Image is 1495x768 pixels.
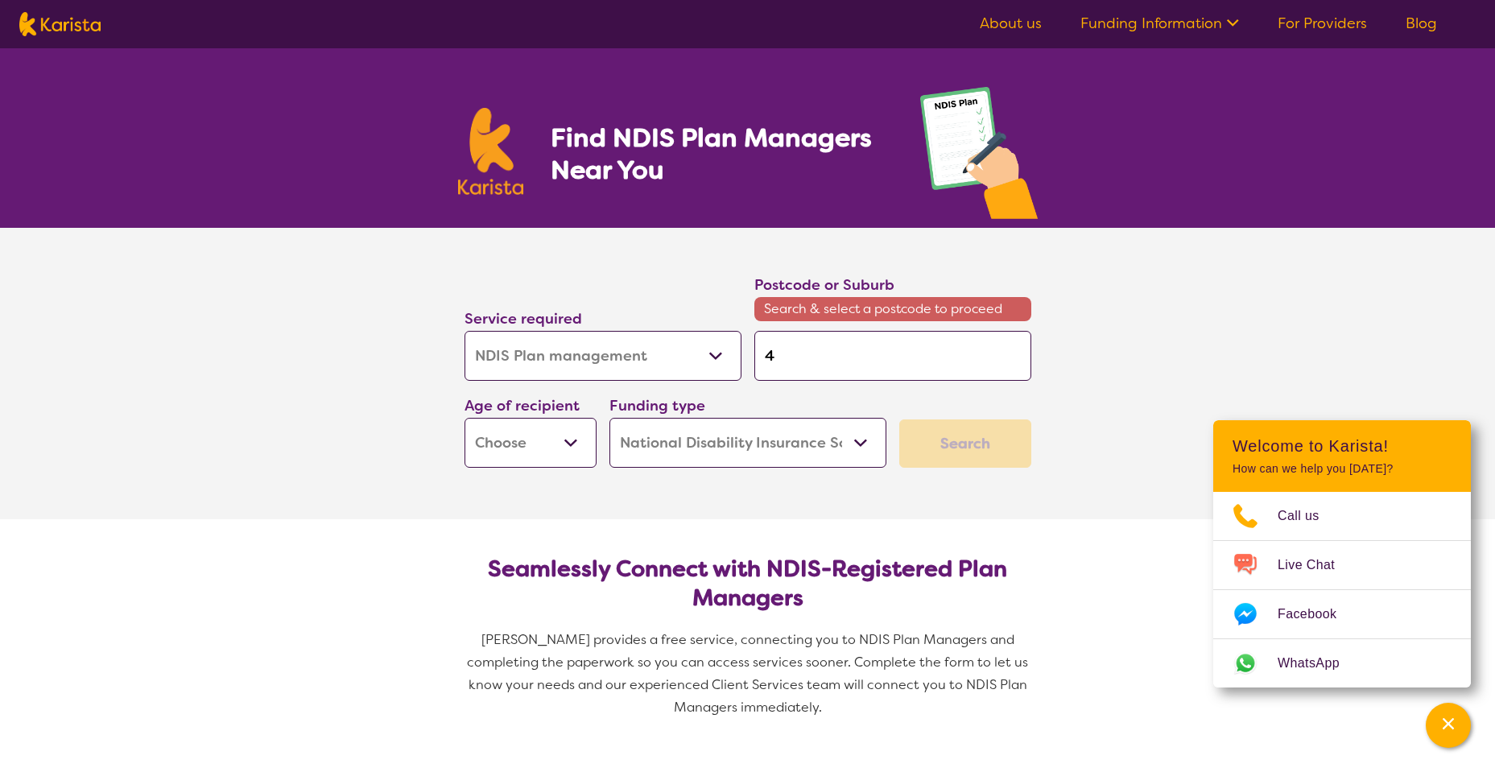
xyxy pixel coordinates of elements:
h1: Find NDIS Plan Managers Near You [551,122,887,186]
a: About us [980,14,1042,33]
label: Postcode or Suburb [754,275,894,295]
a: Web link opens in a new tab. [1213,639,1471,687]
a: Funding Information [1080,14,1239,33]
label: Funding type [609,396,705,415]
span: Call us [1278,504,1339,528]
label: Age of recipient [465,396,580,415]
h2: Welcome to Karista! [1233,436,1452,456]
img: Karista logo [458,108,524,195]
span: Live Chat [1278,553,1354,577]
a: For Providers [1278,14,1367,33]
a: Blog [1406,14,1437,33]
ul: Choose channel [1213,492,1471,687]
span: Search & select a postcode to proceed [754,297,1031,321]
button: Channel Menu [1426,703,1471,748]
img: plan-management [920,87,1038,228]
label: Service required [465,309,582,328]
div: Channel Menu [1213,420,1471,687]
img: Karista logo [19,12,101,36]
span: Facebook [1278,602,1356,626]
h2: Seamlessly Connect with NDIS-Registered Plan Managers [477,555,1018,613]
span: WhatsApp [1278,651,1359,675]
p: How can we help you [DATE]? [1233,462,1452,476]
span: [PERSON_NAME] provides a free service, connecting you to NDIS Plan Managers and completing the pa... [467,631,1031,716]
input: Type [754,331,1031,381]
